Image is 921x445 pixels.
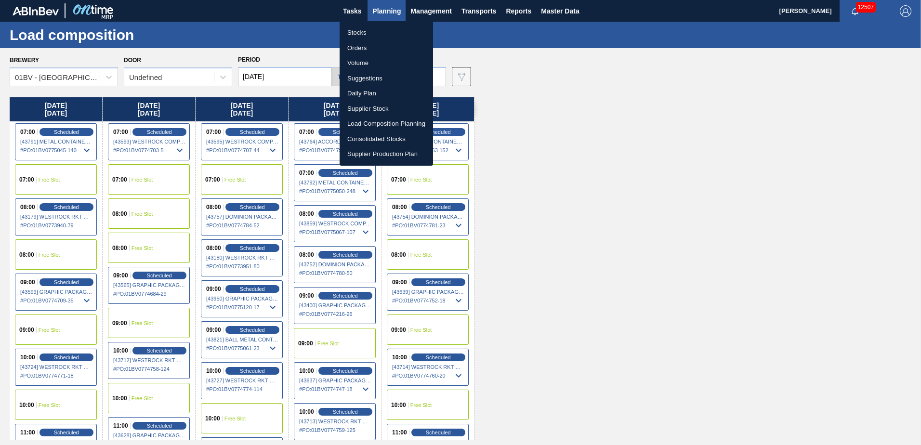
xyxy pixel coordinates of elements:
a: Consolidated Stocks [340,131,433,147]
a: Supplier Stock [340,101,433,117]
a: Volume [340,55,433,71]
a: Suggestions [340,71,433,86]
a: Supplier Production Plan [340,146,433,162]
a: Daily Plan [340,86,433,101]
a: Orders [340,40,433,56]
a: Stocks [340,25,433,40]
a: Load Composition Planning [340,116,433,131]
